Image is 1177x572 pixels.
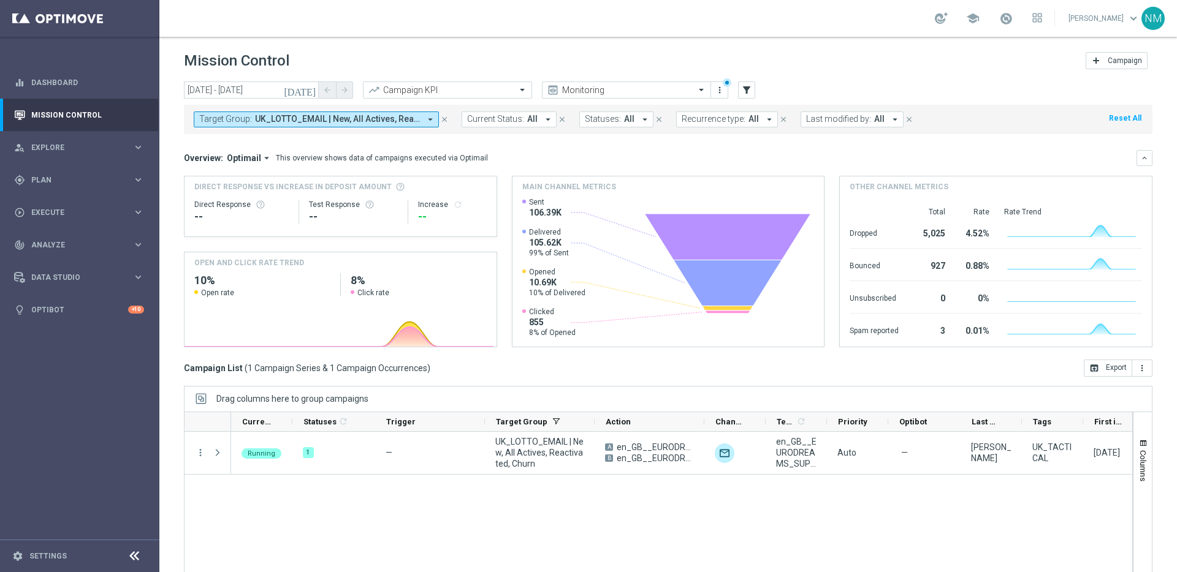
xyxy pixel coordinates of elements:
h4: Other channel metrics [850,181,948,192]
span: All [748,114,759,124]
span: 105.62K [529,237,569,248]
span: B [605,454,613,462]
div: Explore [14,142,132,153]
div: +10 [128,306,144,314]
span: Optimail [227,152,261,164]
span: Open rate [201,288,234,298]
button: more_vert [1132,359,1152,377]
i: arrow_drop_down [261,152,272,164]
i: close [655,115,663,124]
span: Tags [1033,417,1051,426]
i: arrow_drop_down [889,114,901,125]
span: UK_LOTTO_EMAIL | New, All Actives, Reactivated, Churn [255,114,420,124]
span: Plan [31,176,132,184]
div: NM [1141,7,1165,30]
span: en_GB__EURODREAMS_SUPERDRAW_W41__NVIP_EMA_TAC_LT_V1, en_GB__EURODREAMS_SUPERDRAW_W41__NVIP_EMA_TA... [776,436,817,469]
div: track_changes Analyze keyboard_arrow_right [13,240,145,250]
span: Target Group: [199,114,252,124]
div: person_search Explore keyboard_arrow_right [13,143,145,152]
i: close [905,115,913,124]
span: Last Modified By [972,417,1001,426]
button: add Campaign [1086,52,1148,69]
colored-tag: Running [242,447,281,459]
button: close [778,113,789,126]
div: Row Groups [216,394,368,404]
a: Dashboard [31,66,144,99]
span: 106.39K [529,207,562,218]
i: keyboard_arrow_right [132,141,144,153]
i: more_vert [715,85,725,95]
button: Data Studio keyboard_arrow_right [13,273,145,282]
div: Nikola Misotova [971,442,1011,464]
span: Calculate column [794,415,806,428]
i: play_circle_outline [14,207,25,218]
i: add [1091,56,1101,66]
span: Running [248,450,275,457]
span: All [527,114,538,124]
span: 1 Campaign Series & 1 Campaign Occurrences [248,363,427,374]
span: Delivered [529,227,569,237]
span: Columns [1138,450,1148,481]
span: Priority [838,417,867,426]
input: Select date range [184,81,319,99]
div: Bounced [850,255,899,274]
span: Campaign [1108,56,1142,65]
div: -- [309,209,398,224]
i: equalizer [14,77,25,88]
div: Optimail [715,443,734,463]
button: Target Group: UK_LOTTO_EMAIL | New, All Actives, Reactivated, Churn arrow_drop_down [194,111,439,127]
i: gps_fixed [14,175,25,186]
span: — [386,448,392,457]
div: 0.88% [960,255,989,274]
div: 4.52% [960,222,989,242]
span: First in Range [1094,417,1124,426]
span: Action [606,417,631,426]
button: gps_fixed Plan keyboard_arrow_right [13,175,145,185]
h2: 10% [194,273,330,288]
span: A [605,443,613,451]
button: arrow_back [319,81,336,99]
button: close [653,113,665,126]
div: This overview shows data of campaigns executed via Optimail [276,152,488,164]
span: Optibot [899,417,927,426]
span: Statuses: [585,114,621,124]
i: open_in_browser [1089,363,1099,373]
i: arrow_back [323,86,332,94]
div: lightbulb Optibot +10 [13,305,145,315]
button: Statuses: All arrow_drop_down [579,111,653,127]
multiple-options-button: Export to CSV [1084,363,1152,372]
span: Current Status: [467,114,524,124]
ng-select: Campaign KPI [363,81,532,99]
div: 5,025 [913,222,945,242]
h4: OPEN AND CLICK RATE TREND [194,257,304,268]
i: keyboard_arrow_right [132,174,144,186]
span: Data Studio [31,274,132,281]
h3: Overview: [184,152,223,164]
span: Target Group [496,417,547,426]
button: play_circle_outline Execute keyboard_arrow_right [13,208,145,217]
span: Last modified by: [806,114,871,124]
div: Optibot [14,293,144,326]
div: 0% [960,287,989,307]
span: Click rate [357,288,389,298]
span: Calculate column [337,415,348,428]
span: 8% of Opened [529,328,576,337]
span: en_GB__EURODREAMS_SUPERDRAW_W41__NVIP_EMA_TAC_LT [617,442,694,453]
span: Statuses [303,417,337,426]
button: Mission Control [13,110,145,120]
button: Recurrence type: All arrow_drop_down [676,111,778,127]
div: 927 [913,255,945,274]
span: All [624,114,634,124]
div: Rate Trend [1004,207,1142,217]
i: refresh [453,200,463,209]
a: Optibot [31,293,128,326]
div: Press SPACE to select this row. [185,432,231,475]
i: arrow_drop_down [764,114,775,125]
button: more_vert [714,83,726,97]
span: 99% of Sent [529,248,569,258]
i: filter_alt [741,85,752,96]
span: UK_TACTICAL [1032,442,1073,464]
h3: Campaign List [184,363,430,374]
